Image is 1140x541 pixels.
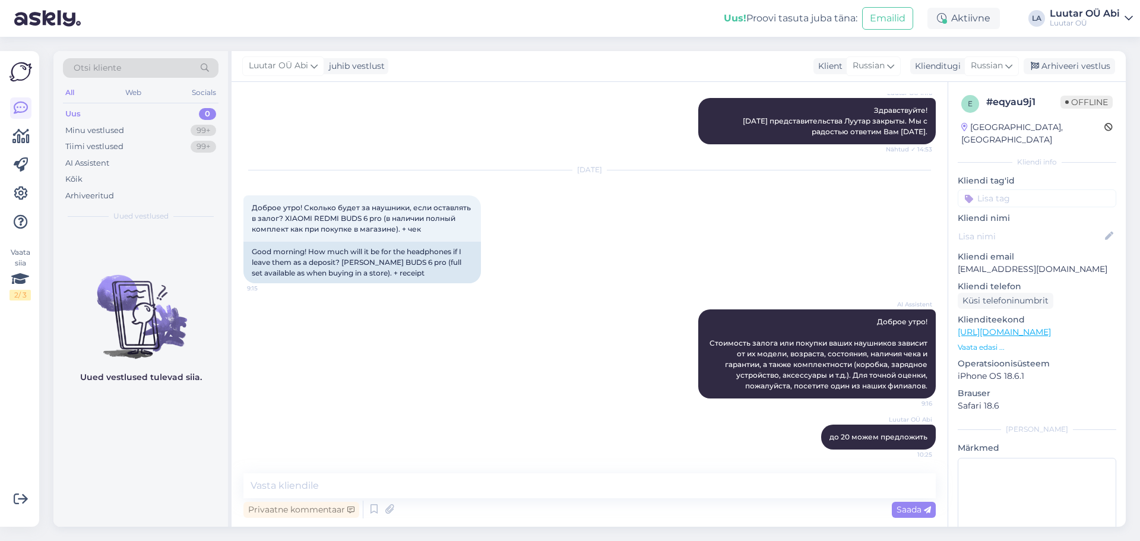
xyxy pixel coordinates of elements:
span: Russian [971,59,1003,72]
div: AI Assistent [65,157,109,169]
div: Aktiivne [927,8,1000,29]
div: Privaatne kommentaar [243,502,359,518]
div: Uus [65,108,81,120]
div: [DATE] [243,164,936,175]
input: Lisa nimi [958,230,1103,243]
div: 0 [199,108,216,120]
span: Доброе утро! Сколько будет за наушники, если оставлять в залог? XIAOMI REDMI BUDS 6 pro (в наличи... [252,203,473,233]
div: 99+ [191,141,216,153]
div: Minu vestlused [65,125,124,137]
span: 9:16 [888,399,932,408]
span: Russian [853,59,885,72]
a: [URL][DOMAIN_NAME] [958,327,1051,337]
div: LA [1028,10,1045,27]
input: Lisa tag [958,189,1116,207]
div: Good morning! How much will it be for the headphones if I leave them as a deposit? [PERSON_NAME] ... [243,242,481,283]
span: Offline [1060,96,1113,109]
span: Saada [897,504,931,515]
div: 2 / 3 [9,290,31,300]
span: 9:15 [247,284,292,293]
p: Kliendi nimi [958,212,1116,224]
div: Tiimi vestlused [65,141,123,153]
span: 10:25 [888,450,932,459]
p: iPhone OS 18.6.1 [958,370,1116,382]
p: Safari 18.6 [958,400,1116,412]
span: AI Assistent [888,300,932,309]
span: Otsi kliente [74,62,121,74]
div: Arhiveeri vestlus [1024,58,1115,74]
button: Emailid [862,7,913,30]
p: Vaata edasi ... [958,342,1116,353]
span: e [968,99,973,108]
span: Luutar OÜ Abi [249,59,308,72]
p: Operatsioonisüsteem [958,357,1116,370]
div: [PERSON_NAME] [958,424,1116,435]
div: Vaata siia [9,247,31,300]
p: Brauser [958,387,1116,400]
span: Доброе утро! Стоимость залога или покупки ваших наушников зависит от их модели, возраста, состоян... [710,317,929,390]
span: Uued vestlused [113,211,169,222]
div: # eqyau9j1 [986,95,1060,109]
div: All [63,85,77,100]
div: Socials [189,85,218,100]
div: Kliendi info [958,157,1116,167]
span: Здравствуйте! [DATE] представительства Луутар закрыты. Мы с радостью ответим Вам [DATE]. [743,106,929,136]
p: Klienditeekond [958,314,1116,326]
b: Uus! [724,12,746,24]
span: Luutar OÜ Abi [888,415,932,424]
a: Luutar OÜ AbiLuutar OÜ [1050,9,1133,28]
p: Märkmed [958,442,1116,454]
p: Kliendi telefon [958,280,1116,293]
div: 99+ [191,125,216,137]
div: Web [123,85,144,100]
span: до 20 можем предложить [829,432,927,441]
div: Luutar OÜ [1050,18,1120,28]
div: Kõik [65,173,83,185]
p: [EMAIL_ADDRESS][DOMAIN_NAME] [958,263,1116,276]
p: Uued vestlused tulevad siia. [80,371,202,384]
div: [GEOGRAPHIC_DATA], [GEOGRAPHIC_DATA] [961,121,1104,146]
div: Klient [813,60,843,72]
div: Klienditugi [910,60,961,72]
p: Kliendi email [958,251,1116,263]
div: Küsi telefoninumbrit [958,293,1053,309]
div: Arhiveeritud [65,190,114,202]
div: juhib vestlust [324,60,385,72]
img: No chats [53,254,228,360]
div: Luutar OÜ Abi [1050,9,1120,18]
img: Askly Logo [9,61,32,83]
p: Kliendi tag'id [958,175,1116,187]
div: Proovi tasuta juba täna: [724,11,857,26]
span: Nähtud ✓ 14:53 [886,145,932,154]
